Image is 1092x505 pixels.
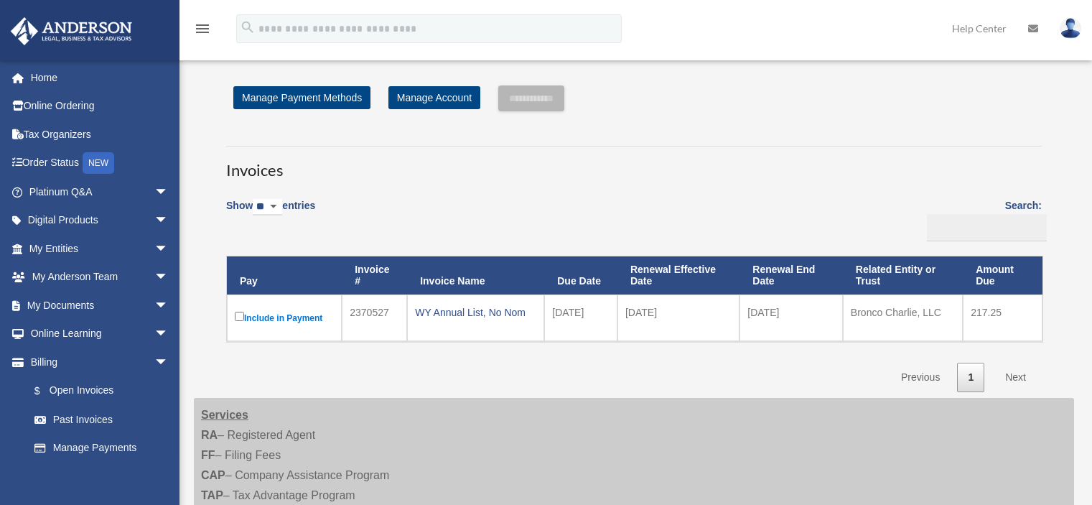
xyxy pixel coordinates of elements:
a: Tax Organizers [10,120,190,149]
th: Due Date: activate to sort column ascending [544,256,617,295]
strong: Services [201,409,248,421]
label: Show entries [226,197,315,230]
td: [DATE] [617,295,739,341]
a: menu [194,25,211,37]
th: Invoice #: activate to sort column ascending [342,256,407,295]
th: Related Entity or Trust: activate to sort column ascending [843,256,963,295]
th: Pay: activate to sort column descending [227,256,342,295]
select: Showentries [253,199,282,216]
td: 2370527 [342,295,407,341]
a: Order StatusNEW [10,149,190,178]
strong: RA [201,429,218,441]
img: User Pic [1060,18,1081,39]
a: Manage Payment Methods [233,86,370,109]
i: search [240,19,256,35]
strong: FF [201,449,215,461]
a: $Open Invoices [20,376,176,406]
span: arrow_drop_down [154,263,183,292]
span: arrow_drop_down [154,206,183,236]
th: Amount Due: activate to sort column ascending [963,256,1042,295]
span: $ [42,382,50,400]
span: arrow_drop_down [154,234,183,264]
th: Renewal End Date: activate to sort column ascending [739,256,843,295]
span: arrow_drop_down [154,348,183,377]
a: Previous [890,363,951,392]
input: Search: [927,214,1047,241]
td: Bronco Charlie, LLC [843,295,963,341]
a: Platinum Q&Aarrow_drop_down [10,177,190,206]
a: Billingarrow_drop_down [10,348,183,376]
a: My Documentsarrow_drop_down [10,291,190,320]
td: [DATE] [544,295,617,341]
a: Manage Account [388,86,480,109]
a: Manage Payments [20,434,183,463]
a: Online Learningarrow_drop_down [10,320,190,348]
a: 1 [957,363,984,392]
a: My Entitiesarrow_drop_down [10,234,190,263]
span: arrow_drop_down [154,177,183,207]
h3: Invoices [226,146,1042,182]
a: Past Invoices [20,405,183,434]
td: [DATE] [739,295,843,341]
span: arrow_drop_down [154,320,183,349]
img: Anderson Advisors Platinum Portal [6,17,136,45]
label: Search: [922,197,1042,241]
a: Online Ordering [10,92,190,121]
div: WY Annual List, No Nom [415,302,536,323]
a: Home [10,63,190,92]
strong: TAP [201,489,223,501]
a: My Anderson Teamarrow_drop_down [10,263,190,292]
a: Next [994,363,1037,392]
label: Include in Payment [235,309,334,327]
span: arrow_drop_down [154,291,183,320]
div: NEW [83,152,114,174]
a: Digital Productsarrow_drop_down [10,206,190,235]
td: 217.25 [963,295,1042,341]
th: Invoice Name: activate to sort column ascending [407,256,544,295]
input: Include in Payment [235,312,244,321]
th: Renewal Effective Date: activate to sort column ascending [617,256,739,295]
strong: CAP [201,469,225,481]
i: menu [194,20,211,37]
